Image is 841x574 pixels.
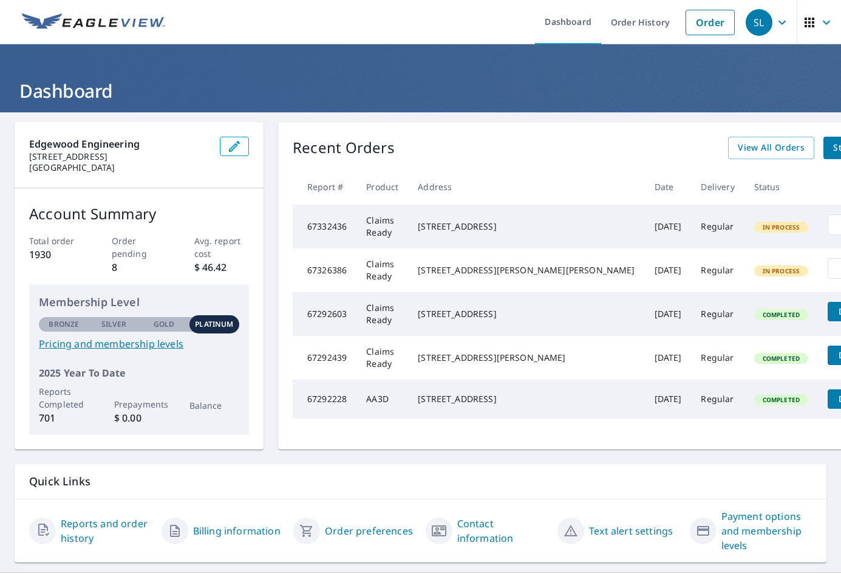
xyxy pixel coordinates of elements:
[114,398,165,411] p: Prepayments
[29,137,210,151] p: Edgewood Engineering
[29,162,210,173] p: [GEOGRAPHIC_DATA]
[457,516,548,545] a: Contact information
[29,234,84,247] p: Total order
[61,516,152,545] a: Reports and order history
[39,337,239,351] a: Pricing and membership levels
[744,169,819,205] th: Status
[728,137,814,159] a: View All Orders
[691,336,744,380] td: Regular
[15,78,826,103] h1: Dashboard
[39,411,89,425] p: 701
[356,336,408,380] td: Claims Ready
[721,509,812,553] a: Payment options and membership levels
[194,234,250,260] p: Avg. report cost
[293,292,356,336] td: 67292603
[193,524,281,538] a: Billing information
[755,223,808,231] span: In Process
[418,264,635,276] div: [STREET_ADDRESS][PERSON_NAME][PERSON_NAME]
[39,294,239,310] p: Membership Level
[194,260,250,275] p: $ 46.42
[645,380,692,419] td: [DATE]
[755,267,808,275] span: In Process
[691,380,744,419] td: Regular
[418,352,635,364] div: [STREET_ADDRESS][PERSON_NAME]
[755,310,807,319] span: Completed
[418,308,635,320] div: [STREET_ADDRESS]
[356,292,408,336] td: Claims Ready
[408,169,644,205] th: Address
[29,151,210,162] p: [STREET_ADDRESS]
[325,524,413,538] a: Order preferences
[645,292,692,336] td: [DATE]
[691,205,744,248] td: Regular
[114,411,165,425] p: $ 0.00
[154,319,174,330] p: Gold
[293,169,356,205] th: Report #
[189,399,240,412] p: Balance
[39,385,89,411] p: Reports Completed
[418,220,635,233] div: [STREET_ADDRESS]
[691,248,744,292] td: Regular
[645,169,692,205] th: Date
[645,248,692,292] td: [DATE]
[738,140,805,155] span: View All Orders
[293,137,395,159] p: Recent Orders
[755,395,807,404] span: Completed
[39,366,239,380] p: 2025 Year To Date
[746,9,772,36] div: SL
[195,319,233,330] p: Platinum
[418,393,635,405] div: [STREET_ADDRESS]
[22,13,165,32] img: EV Logo
[101,319,127,330] p: Silver
[49,319,79,330] p: Bronze
[293,205,356,248] td: 67332436
[356,380,408,419] td: AA3D
[686,10,735,35] a: Order
[589,524,673,538] a: Text alert settings
[755,354,807,363] span: Completed
[29,474,812,489] p: Quick Links
[293,248,356,292] td: 67326386
[645,336,692,380] td: [DATE]
[691,169,744,205] th: Delivery
[356,248,408,292] td: Claims Ready
[691,292,744,336] td: Regular
[293,336,356,380] td: 67292439
[293,380,356,419] td: 67292228
[645,205,692,248] td: [DATE]
[112,234,167,260] p: Order pending
[29,203,249,225] p: Account Summary
[112,260,167,275] p: 8
[356,169,408,205] th: Product
[356,205,408,248] td: Claims Ready
[29,247,84,262] p: 1930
